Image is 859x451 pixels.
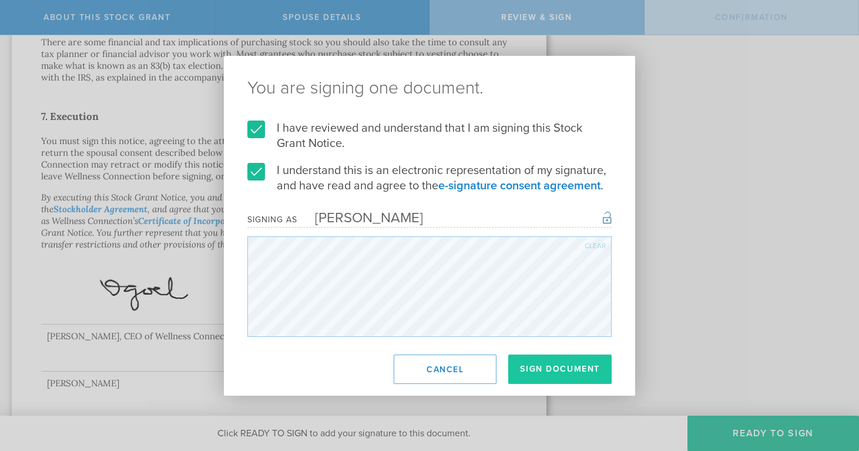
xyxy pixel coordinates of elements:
div: [PERSON_NAME] [297,209,423,226]
label: I understand this is an electronic representation of my signature, and have read and agree to the . [247,163,612,193]
button: Cancel [394,355,496,384]
label: I have reviewed and understand that I am signing this Stock Grant Notice. [247,121,612,151]
ng-pluralize: You are signing one document. [247,79,612,97]
a: e-signature consent agreement [438,179,600,193]
div: Signing as [247,215,297,225]
button: Sign Document [508,355,612,384]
